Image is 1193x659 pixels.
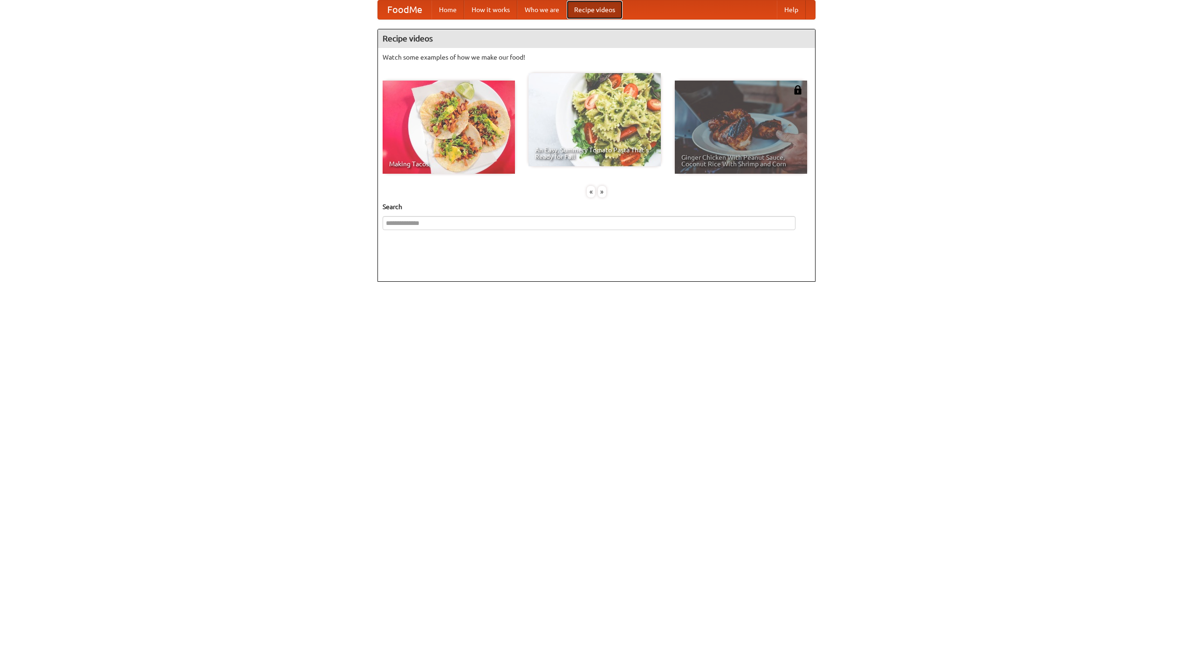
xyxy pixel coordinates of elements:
div: » [598,186,606,197]
a: Making Tacos [383,81,515,174]
a: Home [432,0,464,19]
a: Recipe videos [567,0,623,19]
a: FoodMe [378,0,432,19]
a: An Easy, Summery Tomato Pasta That's Ready for Fall [528,73,661,166]
a: Who we are [517,0,567,19]
a: How it works [464,0,517,19]
span: An Easy, Summery Tomato Pasta That's Ready for Fall [535,147,654,160]
h4: Recipe videos [378,29,815,48]
div: « [587,186,595,197]
span: Making Tacos [389,161,508,167]
p: Watch some examples of how we make our food! [383,53,810,62]
a: Help [777,0,806,19]
img: 483408.png [793,85,802,95]
h5: Search [383,202,810,211]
